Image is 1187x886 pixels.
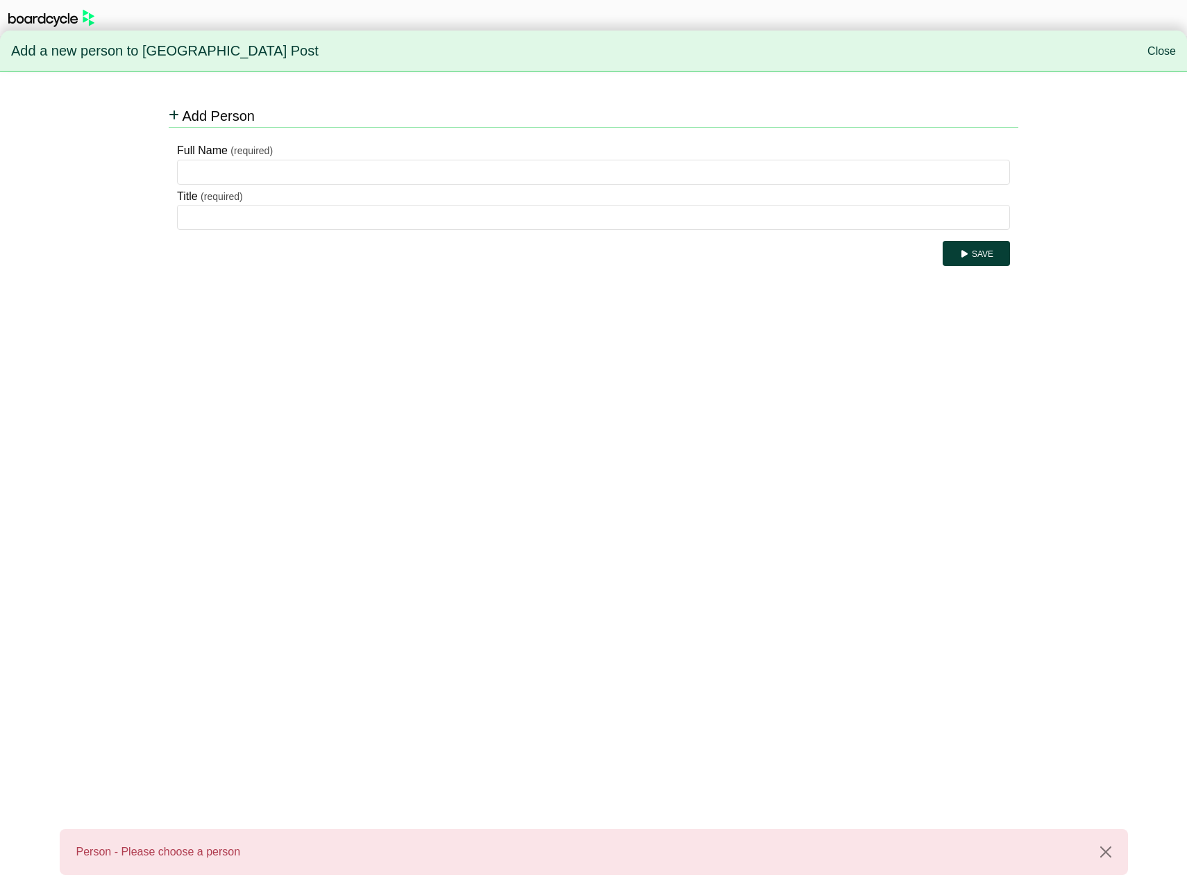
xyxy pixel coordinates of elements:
[943,241,1010,266] button: Save
[201,191,243,202] small: (required)
[8,10,94,27] img: BoardcycleBlackGreen-aaafeed430059cb809a45853b8cf6d952af9d84e6e89e1f1685b34bfd5cb7d64.svg
[177,142,228,160] label: Full Name
[1147,45,1176,57] a: Close
[60,829,1128,875] div: Person - Please choose a person
[11,37,319,66] span: Add a new person to [GEOGRAPHIC_DATA] Post
[230,145,273,156] small: (required)
[1084,829,1128,875] button: Close
[177,187,198,206] label: Title
[182,108,255,124] span: Add Person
